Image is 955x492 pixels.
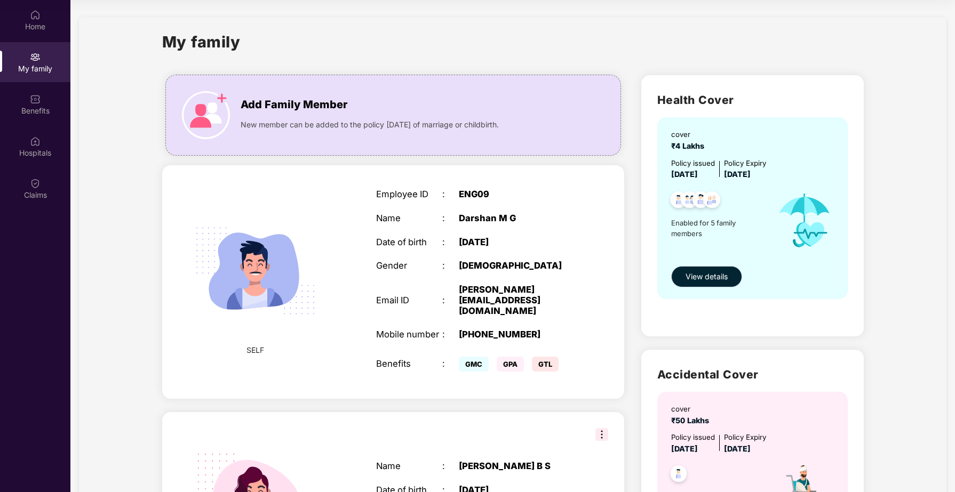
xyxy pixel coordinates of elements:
[162,30,241,54] h1: My family
[459,329,575,340] div: [PHONE_NUMBER]
[688,188,714,214] img: svg+xml;base64,PHN2ZyB4bWxucz0iaHR0cDovL3d3dy53My5vcmcvMjAwMC9zdmciIHdpZHRoPSI0OC45NDMiIGhlaWdodD...
[442,359,459,369] div: :
[30,178,41,189] img: svg+xml;base64,PHN2ZyBpZD0iQ2xhaW0iIHhtbG5zPSJodHRwOi8vd3d3LnczLm9yZy8yMDAwL3N2ZyIgd2lkdGg9IjIwIi...
[459,285,575,316] div: [PERSON_NAME][EMAIL_ADDRESS][DOMAIN_NAME]
[376,189,442,200] div: Employee ID
[671,444,698,453] span: [DATE]
[666,188,692,214] img: svg+xml;base64,PHN2ZyB4bWxucz0iaHR0cDovL3d3dy53My5vcmcvMjAwMC9zdmciIHdpZHRoPSI0OC45NDMiIGhlaWdodD...
[30,52,41,62] img: svg+xml;base64,PHN2ZyB3aWR0aD0iMjAiIGhlaWdodD0iMjAiIHZpZXdCb3g9IjAgMCAyMCAyMCIgZmlsbD0ibm9uZSIgeG...
[671,217,767,239] span: Enabled for 5 family members
[657,91,848,109] h2: Health Cover
[459,213,575,224] div: Darshan M G
[724,432,766,443] div: Policy Expiry
[442,295,459,306] div: :
[182,91,230,139] img: icon
[459,261,575,271] div: [DEMOGRAPHIC_DATA]
[459,461,575,472] div: [PERSON_NAME] B S
[30,136,41,147] img: svg+xml;base64,PHN2ZyBpZD0iSG9zcGl0YWxzIiB4bWxucz0iaHR0cDovL3d3dy53My5vcmcvMjAwMC9zdmciIHdpZHRoPS...
[442,329,459,340] div: :
[459,237,575,248] div: [DATE]
[241,119,499,131] span: New member can be added to the policy [DATE] of marriage or childbirth.
[442,237,459,248] div: :
[671,158,715,169] div: Policy issued
[666,462,692,488] img: svg+xml;base64,PHN2ZyB4bWxucz0iaHR0cDovL3d3dy53My5vcmcvMjAwMC9zdmciIHdpZHRoPSI0OC45NDMiIGhlaWdodD...
[246,344,264,356] span: SELF
[671,432,715,443] div: Policy issued
[724,158,766,169] div: Policy Expiry
[724,444,751,453] span: [DATE]
[30,94,41,104] img: svg+xml;base64,PHN2ZyBpZD0iQmVuZWZpdHMiIHhtbG5zPSJodHRwOi8vd3d3LnczLm9yZy8yMDAwL3N2ZyIgd2lkdGg9Ij...
[671,266,742,287] button: View details
[241,96,347,113] span: Add Family Member
[497,357,524,372] span: GPA
[376,237,442,248] div: Date of birth
[767,181,842,261] img: icon
[442,461,459,472] div: :
[376,295,442,306] div: Email ID
[532,357,559,372] span: GTL
[442,189,459,200] div: :
[657,366,848,383] h2: Accidental Cover
[376,329,442,340] div: Mobile number
[671,404,713,415] div: cover
[724,170,751,179] span: [DATE]
[671,141,709,150] span: ₹4 Lakhs
[30,10,41,20] img: svg+xml;base64,PHN2ZyBpZD0iSG9tZSIgeG1sbnM9Imh0dHA6Ly93d3cudzMub3JnLzIwMDAvc3ZnIiB3aWR0aD0iMjAiIG...
[671,129,709,140] div: cover
[677,188,703,214] img: svg+xml;base64,PHN2ZyB4bWxucz0iaHR0cDovL3d3dy53My5vcmcvMjAwMC9zdmciIHdpZHRoPSI0OC45MTUiIGhlaWdodD...
[671,416,713,425] span: ₹50 Lakhs
[376,261,442,271] div: Gender
[459,357,489,372] span: GMC
[459,189,575,200] div: ENG09
[686,271,728,283] span: View details
[181,197,329,345] img: svg+xml;base64,PHN2ZyB4bWxucz0iaHR0cDovL3d3dy53My5vcmcvMjAwMC9zdmciIHdpZHRoPSIyMjQiIGhlaWdodD0iMT...
[442,213,459,224] div: :
[699,188,725,214] img: svg+xml;base64,PHN2ZyB4bWxucz0iaHR0cDovL3d3dy53My5vcmcvMjAwMC9zdmciIHdpZHRoPSI0OC45NDMiIGhlaWdodD...
[595,428,608,441] img: svg+xml;base64,PHN2ZyB3aWR0aD0iMzIiIGhlaWdodD0iMzIiIHZpZXdCb3g9IjAgMCAzMiAzMiIgZmlsbD0ibm9uZSIgeG...
[376,359,442,369] div: Benefits
[671,170,698,179] span: [DATE]
[376,461,442,472] div: Name
[442,261,459,271] div: :
[376,213,442,224] div: Name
